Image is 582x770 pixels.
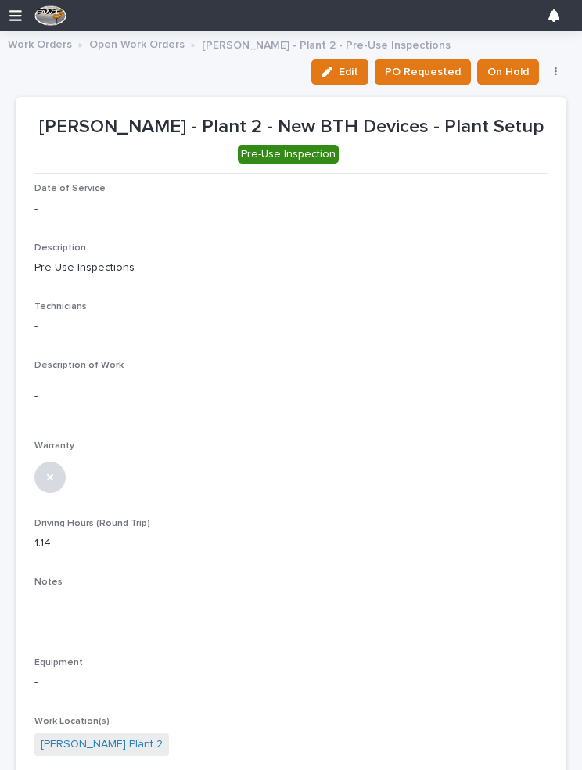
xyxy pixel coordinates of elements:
[34,388,548,405] p: -
[34,577,63,587] span: Notes
[385,63,461,81] span: PO Requested
[34,302,87,311] span: Technicians
[34,717,110,726] span: Work Location(s)
[34,535,548,552] p: 1.14
[34,318,548,335] p: -
[89,34,185,52] a: Open Work Orders
[34,260,548,276] p: Pre-Use Inspections
[34,675,548,691] p: -
[34,441,74,451] span: Warranty
[339,65,358,79] span: Edit
[375,59,471,85] button: PO Requested
[8,34,72,52] a: Work Orders
[34,201,548,218] p: -
[41,736,163,753] a: [PERSON_NAME] Plant 2
[34,243,86,253] span: Description
[238,145,339,164] div: Pre-Use Inspection
[34,5,67,26] img: F4NWVRlRhyjtPQOJfFs5
[34,658,83,667] span: Equipment
[477,59,539,85] button: On Hold
[487,63,529,81] span: On Hold
[311,59,368,85] button: Edit
[202,35,451,52] p: [PERSON_NAME] - Plant 2 - Pre-Use Inspections
[34,116,548,139] p: [PERSON_NAME] - Plant 2 - New BTH Devices - Plant Setup
[34,184,106,193] span: Date of Service
[34,605,548,621] p: -
[34,361,124,370] span: Description of Work
[34,519,150,528] span: Driving Hours (Round Trip)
